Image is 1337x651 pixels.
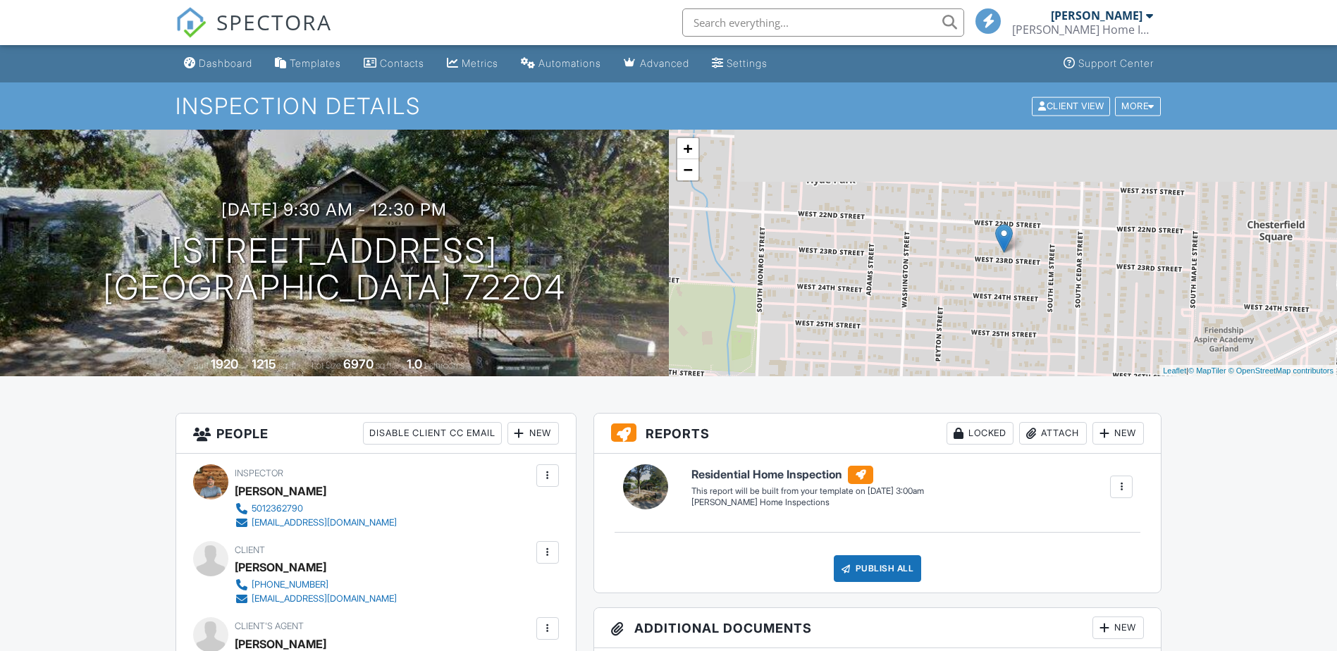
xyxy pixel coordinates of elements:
[193,360,209,371] span: Built
[682,8,964,37] input: Search everything...
[706,51,773,77] a: Settings
[1051,8,1142,23] div: [PERSON_NAME]
[691,497,924,509] div: [PERSON_NAME] Home Inspections
[691,485,924,497] div: This report will be built from your template on [DATE] 3:00am
[175,94,1162,118] h1: Inspection Details
[424,360,464,371] span: bathrooms
[216,7,332,37] span: SPECTORA
[1078,57,1154,69] div: Support Center
[462,57,498,69] div: Metrics
[175,19,332,49] a: SPECTORA
[235,502,397,516] a: 5012362790
[691,466,924,484] h6: Residential Home Inspection
[1012,23,1153,37] div: Meier Home Inspections
[235,557,326,578] div: [PERSON_NAME]
[343,356,374,371] div: 6970
[1159,365,1337,377] div: |
[677,159,698,180] a: Zoom out
[252,593,397,604] div: [EMAIL_ADDRESS][DOMAIN_NAME]
[507,422,559,445] div: New
[269,51,347,77] a: Templates
[235,592,397,606] a: [EMAIL_ADDRESS][DOMAIN_NAME]
[1030,100,1114,111] a: Client View
[199,57,252,69] div: Dashboard
[278,360,298,371] span: sq. ft.
[312,360,341,371] span: Lot Size
[834,555,922,582] div: Publish All
[252,503,303,514] div: 5012362790
[727,57,768,69] div: Settings
[252,517,397,528] div: [EMAIL_ADDRESS][DOMAIN_NAME]
[594,414,1162,454] h3: Reports
[515,51,607,77] a: Automations (Basic)
[618,51,695,77] a: Advanced
[1228,366,1333,375] a: © OpenStreetMap contributors
[947,422,1013,445] div: Locked
[252,579,328,590] div: [PHONE_NUMBER]
[594,608,1162,648] h3: Additional Documents
[235,578,397,592] a: [PHONE_NUMBER]
[1058,51,1159,77] a: Support Center
[376,360,393,371] span: sq.ft.
[358,51,430,77] a: Contacts
[235,480,326,502] div: [PERSON_NAME]
[380,57,424,69] div: Contacts
[1092,616,1144,639] div: New
[235,621,304,631] span: Client's Agent
[1188,366,1226,375] a: © MapTiler
[640,57,689,69] div: Advanced
[1163,366,1186,375] a: Leaflet
[175,7,207,38] img: The Best Home Inspection Software - Spectora
[1019,422,1087,445] div: Attach
[441,51,504,77] a: Metrics
[363,422,502,445] div: Disable Client CC Email
[235,545,265,555] span: Client
[677,138,698,159] a: Zoom in
[235,468,283,478] span: Inspector
[178,51,258,77] a: Dashboard
[407,356,422,371] div: 1.0
[1092,422,1144,445] div: New
[290,57,341,69] div: Templates
[1115,97,1161,116] div: More
[1032,97,1110,116] div: Client View
[176,414,576,454] h3: People
[252,356,276,371] div: 1215
[103,232,566,307] h1: [STREET_ADDRESS] [GEOGRAPHIC_DATA] 72204
[211,356,238,371] div: 1920
[538,57,601,69] div: Automations
[221,200,447,219] h3: [DATE] 9:30 am - 12:30 pm
[235,516,397,530] a: [EMAIL_ADDRESS][DOMAIN_NAME]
